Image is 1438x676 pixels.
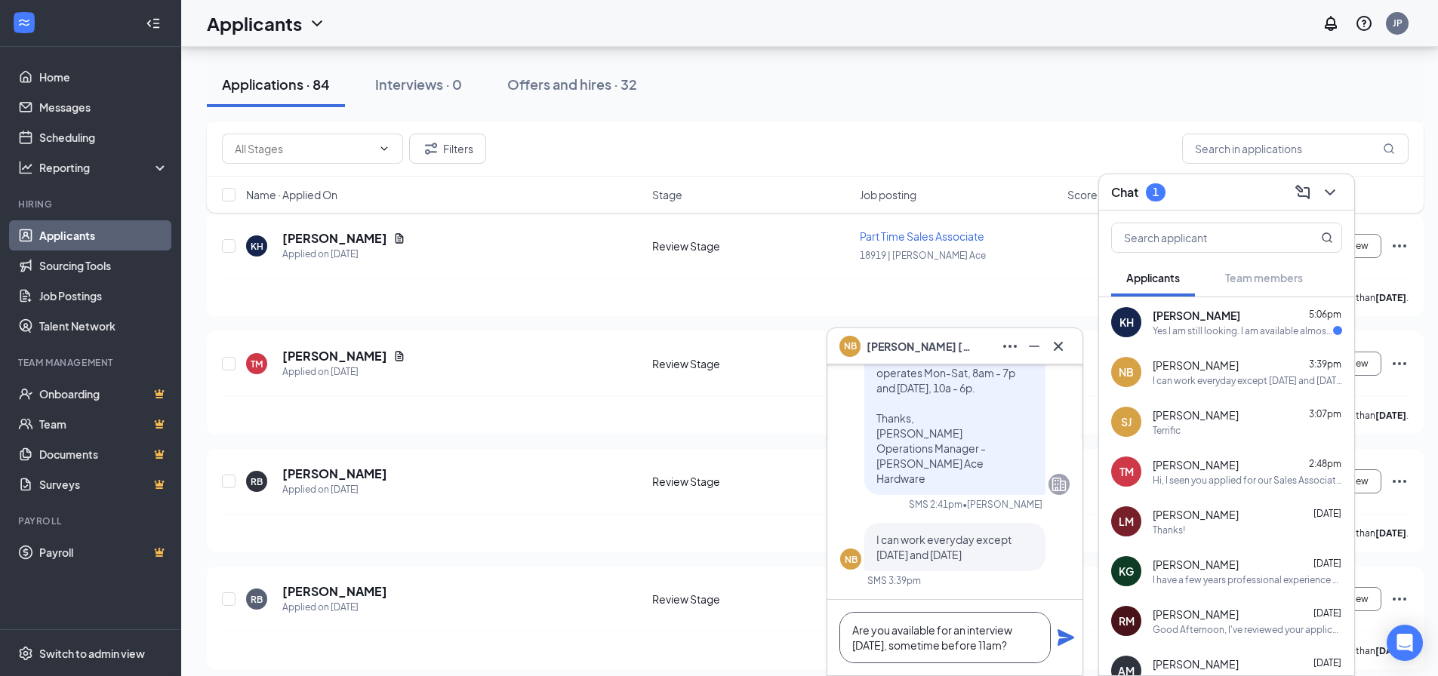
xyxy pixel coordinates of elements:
button: Cross [1046,334,1070,358]
span: 3:07pm [1309,408,1341,419]
h5: [PERSON_NAME] [282,466,387,482]
h5: [PERSON_NAME] [282,348,387,364]
span: Name · Applied On [246,187,337,202]
div: SMS 2:41pm [909,498,962,511]
svg: Analysis [18,160,33,175]
span: 18919 | [PERSON_NAME] Ace [860,250,986,261]
div: Applications · 84 [222,75,330,94]
div: Payroll [18,515,165,527]
div: Review Stage [652,238,851,253]
button: Filter Filters [409,134,486,164]
span: [PERSON_NAME] [1153,407,1239,422]
span: Applicants [1126,271,1180,284]
div: NB [1119,364,1134,379]
div: Review Stage [652,474,851,489]
div: Hiring [18,198,165,210]
button: ChevronDown [1318,180,1342,204]
div: Switch to admin view [39,646,145,661]
a: Talent Network [39,311,168,341]
div: LM [1119,514,1134,529]
h3: Chat [1111,184,1138,201]
a: Messages [39,92,168,122]
svg: Collapse [146,16,161,31]
div: TM [251,358,263,370]
svg: Document [393,232,405,244]
input: Search applicant [1112,223,1291,252]
span: • [PERSON_NAME] [962,498,1042,511]
svg: Document [393,350,405,362]
div: Yes I am still looking. I am available almost any time. I would love to come in and talk to you. [1153,324,1333,337]
div: TM [1119,464,1134,479]
div: NB [845,553,858,566]
svg: QuestionInfo [1355,14,1373,32]
div: I have a few years professional experience on the other side of nursery sales, buying and install... [1153,573,1342,586]
a: Applicants [39,220,168,250]
svg: Ellipses [1001,337,1019,355]
svg: Notifications [1322,14,1340,32]
div: RM [1119,613,1135,628]
div: SJ [1121,414,1132,429]
svg: Ellipses [1390,355,1409,373]
div: RB [251,475,263,488]
svg: Cross [1049,337,1067,355]
span: 2:48pm [1309,458,1341,469]
b: [DATE] [1375,527,1406,539]
textarea: Are you available for an interview [DATE], sometime before 11am? [839,612,1051,663]
div: Reporting [39,160,169,175]
svg: MagnifyingGlass [1321,232,1333,244]
svg: ChevronDown [1321,183,1339,201]
div: I can work everyday except [DATE] and [DATE] [1153,374,1342,387]
div: Applied on [DATE] [282,482,387,497]
div: Applied on [DATE] [282,247,405,262]
svg: ChevronDown [378,143,390,155]
span: Team members [1225,271,1303,284]
svg: ChevronDown [308,14,326,32]
a: Job Postings [39,281,168,311]
div: Applied on [DATE] [282,600,387,615]
svg: Settings [18,646,33,661]
span: [PERSON_NAME] [1153,358,1239,373]
svg: Ellipses [1390,590,1409,608]
div: 1 [1153,186,1159,198]
div: Team Management [18,356,165,369]
span: [PERSON_NAME] [1153,308,1240,323]
svg: Company [1050,475,1068,493]
span: [DATE] [1313,607,1341,619]
div: Interviews · 0 [375,75,462,94]
h5: [PERSON_NAME] [282,583,387,600]
svg: WorkstreamLogo [17,15,32,30]
button: Ellipses [998,334,1022,358]
svg: Plane [1057,628,1075,647]
span: Part Time Sales Associate [860,229,984,243]
div: Offers and hires · 32 [507,75,637,94]
svg: MagnifyingGlass [1383,143,1395,155]
span: [PERSON_NAME] [1153,507,1239,522]
div: KH [1119,315,1134,330]
h1: Applicants [207,11,302,36]
button: ComposeMessage [1291,180,1315,204]
input: All Stages [235,140,372,157]
div: Terrific [1153,424,1181,437]
div: JP [1393,17,1403,29]
a: SurveysCrown [39,469,168,499]
span: [PERSON_NAME] [1153,656,1239,671]
span: 5:06pm [1309,309,1341,320]
span: [PERSON_NAME] [PERSON_NAME] [867,338,972,355]
a: Scheduling [39,122,168,152]
div: SMS 3:39pm [867,574,921,587]
a: TeamCrown [39,409,168,439]
span: Stage [652,187,682,202]
a: Sourcing Tools [39,250,168,281]
span: 3:39pm [1309,358,1341,370]
div: Applied on [DATE] [282,364,405,379]
a: DocumentsCrown [39,439,168,469]
svg: Filter [422,140,440,158]
b: [DATE] [1375,410,1406,421]
span: [PERSON_NAME] [1153,557,1239,572]
span: Job posting [860,187,916,202]
div: Review Stage [652,591,851,607]
div: Hi, I seen you applied for our Sales Associate position. Are you still looking for work and if so... [1153,474,1342,487]
svg: Minimize [1025,337,1043,355]
span: I can work everyday except [DATE] and [DATE] [876,533,1012,561]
